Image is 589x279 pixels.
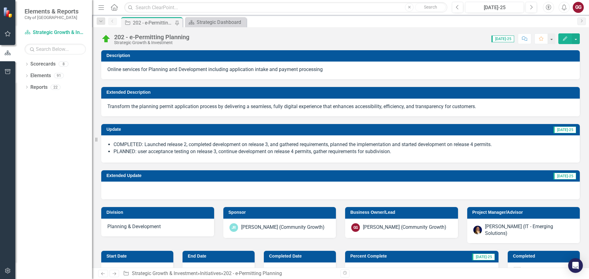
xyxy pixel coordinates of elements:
[132,270,198,276] a: Strategic Growth & Investment
[491,36,514,42] span: [DATE]-25
[59,62,68,67] div: 8
[187,18,245,26] a: Strategic Dashboard
[472,254,495,260] span: [DATE]-25
[472,210,577,215] h3: Project Manager/Advisor
[114,141,574,148] li: COMPLETED: Launched release 2, completed development on release 3, and gathered requirements, pla...
[350,210,455,215] h3: Business Owner/Lead
[106,127,287,132] h3: Update
[106,254,170,258] h3: Start Date
[114,34,189,40] div: 202 - e-Permitting Planning
[485,223,574,237] div: [PERSON_NAME] (IT - Emerging Solutions)
[25,8,79,15] span: Elements & Reports
[124,2,447,13] input: Search ClearPoint...
[351,223,360,232] div: GG
[553,173,576,179] span: [DATE]-25
[424,5,437,9] span: Search
[241,224,325,231] div: [PERSON_NAME] (Community Growth)
[25,29,86,36] a: Strategic Growth & Investment
[54,73,64,78] div: 91
[473,226,482,234] img: Erin Busby
[189,267,203,273] span: [DATE]
[107,224,161,229] span: Planning & Development
[467,4,522,11] div: [DATE]-25
[465,2,524,13] button: [DATE]-25
[106,90,577,95] h3: Extended Description
[415,3,446,12] button: Search
[106,173,389,178] h3: Extended Update
[114,148,574,155] li: PLANNED: user acceptance testing on release 3, continue development on release 4 permits, gather ...
[106,210,211,215] h3: Division
[229,223,238,232] div: JR
[123,270,336,277] div: » »
[107,267,122,273] span: [DATE]
[229,210,333,215] h3: Sponsor
[553,126,576,133] span: [DATE]-25
[107,103,574,110] p: Transform the planning permit application process by delivering a seamless, fully digital experie...
[513,254,577,258] h3: Completed
[30,61,56,68] a: Scorecards
[188,254,252,258] h3: End Date
[269,254,333,258] h3: Completed Date
[107,66,323,72] span: Online services for Planning and Development including application intake and payment processing
[30,72,51,79] a: Elements
[30,84,48,91] a: Reports
[3,7,14,17] img: ClearPoint Strategy
[197,18,245,26] div: Strategic Dashboard
[25,44,86,55] input: Search Below...
[363,224,446,231] div: [PERSON_NAME] (Community Growth)
[25,15,79,20] small: City of [GEOGRAPHIC_DATA]
[568,258,583,273] div: Open Intercom Messenger
[114,40,189,45] div: Strategic Growth & Investment
[573,2,584,13] button: GG
[101,34,111,44] img: On Target
[51,85,60,90] div: 22
[200,270,221,276] a: Initiatives
[223,270,282,276] div: 202 - e-Permitting Planning
[106,53,577,58] h3: Description
[350,254,439,258] h3: Percent Complete
[133,19,173,27] div: 202 - e-Permitting Planning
